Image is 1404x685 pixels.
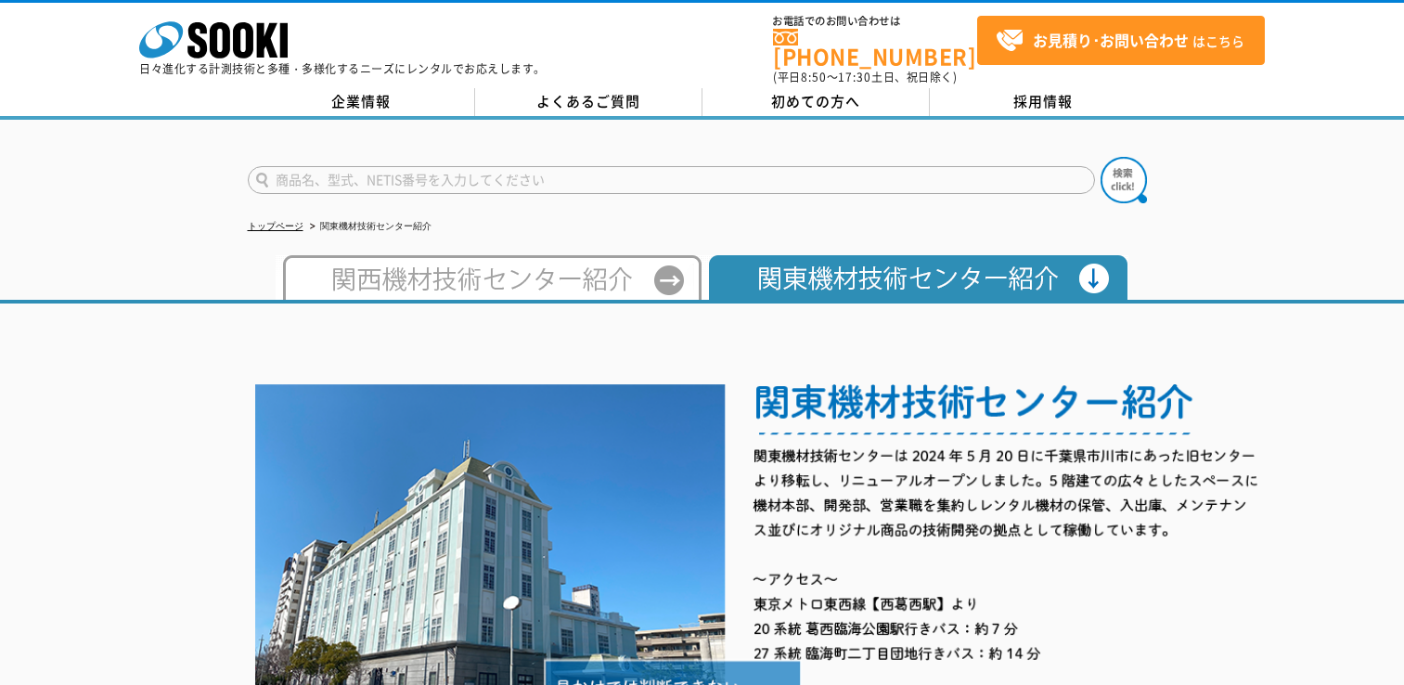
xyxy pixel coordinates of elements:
[139,63,546,74] p: 日々進化する計測技術と多種・多様化するニーズにレンタルでお応えします。
[248,166,1095,194] input: 商品名、型式、NETIS番号を入力してください
[771,91,860,111] span: 初めての方へ
[702,255,1128,300] img: 関東機材技術センター紹介
[838,69,871,85] span: 17:30
[306,217,432,237] li: 関東機材技術センター紹介
[773,16,977,27] span: お電話でのお問い合わせは
[248,221,303,231] a: トップページ
[773,29,977,67] a: [PHONE_NUMBER]
[977,16,1265,65] a: お見積り･お問い合わせはこちら
[773,69,957,85] span: (平日 ～ 土日、祝日除く)
[996,27,1244,55] span: はこちら
[801,69,827,85] span: 8:50
[702,88,930,116] a: 初めての方へ
[276,255,702,300] img: 西日本テクニカルセンター紹介
[702,282,1128,296] a: 関東機材技術センター紹介
[1033,29,1189,51] strong: お見積り･お問い合わせ
[930,88,1157,116] a: 採用情報
[1101,157,1147,203] img: btn_search.png
[475,88,702,116] a: よくあるご質問
[248,88,475,116] a: 企業情報
[276,282,702,296] a: 西日本テクニカルセンター紹介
